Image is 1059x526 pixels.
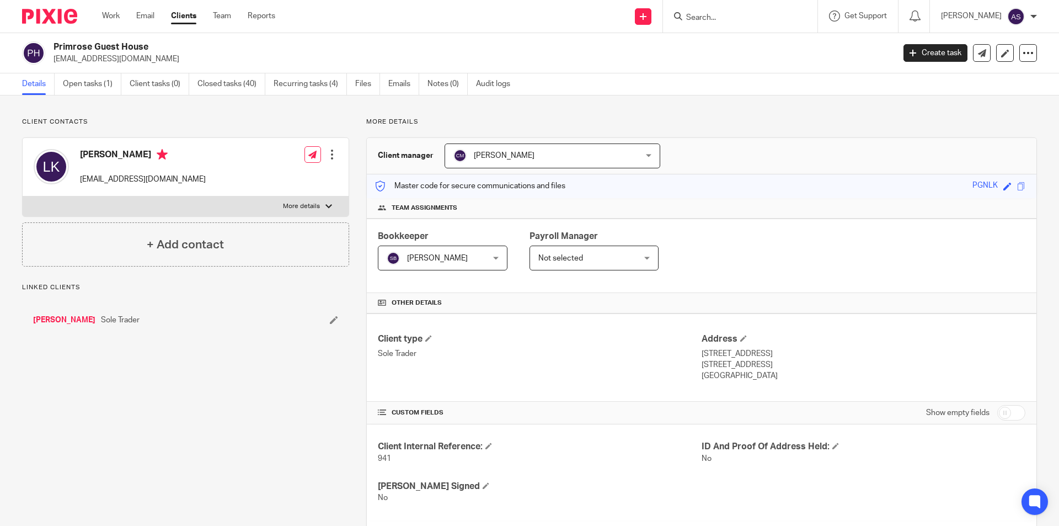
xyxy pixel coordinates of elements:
[378,333,702,345] h4: Client type
[22,9,77,24] img: Pixie
[63,73,121,95] a: Open tasks (1)
[453,149,467,162] img: svg%3E
[926,407,990,418] label: Show empty fields
[378,348,702,359] p: Sole Trader
[130,73,189,95] a: Client tasks (0)
[427,73,468,95] a: Notes (0)
[378,232,429,241] span: Bookkeeper
[685,13,784,23] input: Search
[283,202,320,211] p: More details
[1007,8,1025,25] img: svg%3E
[22,118,349,126] p: Client contacts
[702,359,1025,370] p: [STREET_ADDRESS]
[407,254,468,262] span: [PERSON_NAME]
[34,149,69,184] img: svg%3E
[844,12,887,20] span: Get Support
[102,10,120,22] a: Work
[476,73,518,95] a: Audit logs
[388,73,419,95] a: Emails
[392,299,442,307] span: Other details
[387,252,400,265] img: svg%3E
[474,152,534,160] span: [PERSON_NAME]
[702,455,712,463] span: No
[375,180,565,192] p: Master code for secure communications and files
[147,236,224,253] h4: + Add contact
[378,408,702,417] h4: CUSTOM FIELDS
[171,10,196,22] a: Clients
[702,441,1025,453] h4: ID And Proof Of Address Held:
[355,73,380,95] a: Files
[33,315,95,326] a: [PERSON_NAME]
[702,348,1025,359] p: [STREET_ADDRESS]
[903,44,967,62] a: Create task
[22,73,55,95] a: Details
[248,10,275,22] a: Reports
[972,180,998,193] div: PGNLK
[366,118,1037,126] p: More details
[80,149,206,163] h4: [PERSON_NAME]
[378,481,702,492] h4: [PERSON_NAME] Signed
[101,315,140,326] span: Sole Trader
[378,494,388,502] span: No
[157,149,168,160] i: Primary
[274,73,347,95] a: Recurring tasks (4)
[378,150,434,161] h3: Client manager
[22,283,349,292] p: Linked clients
[941,10,1002,22] p: [PERSON_NAME]
[54,54,887,65] p: [EMAIL_ADDRESS][DOMAIN_NAME]
[54,41,720,53] h2: Primrose Guest House
[22,41,45,65] img: svg%3E
[529,232,598,241] span: Payroll Manager
[197,73,265,95] a: Closed tasks (40)
[538,254,583,262] span: Not selected
[136,10,154,22] a: Email
[702,370,1025,381] p: [GEOGRAPHIC_DATA]
[80,174,206,185] p: [EMAIL_ADDRESS][DOMAIN_NAME]
[392,204,457,212] span: Team assignments
[378,455,391,463] span: 941
[378,441,702,453] h4: Client Internal Reference:
[213,10,231,22] a: Team
[702,333,1025,345] h4: Address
